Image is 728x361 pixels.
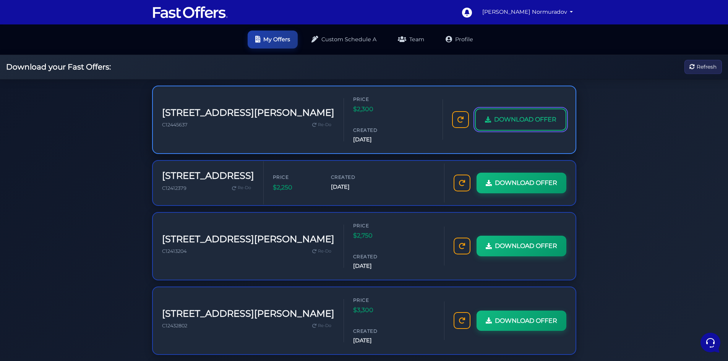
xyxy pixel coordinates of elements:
[162,122,188,128] span: C12445637
[162,185,186,191] span: C12412379
[477,236,566,256] a: DOWNLOAD OFFER
[309,120,334,130] a: Re-Do
[475,108,566,131] a: DOWNLOAD OFFER
[162,308,334,319] h3: [STREET_ADDRESS][PERSON_NAME]
[353,305,399,315] span: $3,300
[6,6,128,31] h2: Hello [PERSON_NAME] 👋
[353,126,399,134] span: Created
[6,62,111,71] h2: Download your Fast Offers:
[331,173,377,181] span: Created
[12,55,28,70] img: dark
[477,173,566,193] a: DOWNLOAD OFFER
[55,81,107,87] span: Start a Conversation
[353,96,399,103] span: Price
[248,31,298,49] a: My Offers
[66,256,88,263] p: Messages
[162,107,334,118] h3: [STREET_ADDRESS][PERSON_NAME]
[438,31,481,49] a: Profile
[304,31,384,49] a: Custom Schedule A
[12,76,141,92] button: Start a Conversation
[353,296,399,304] span: Price
[331,183,377,191] span: [DATE]
[353,231,399,241] span: $2,750
[162,170,254,181] h3: [STREET_ADDRESS]
[118,256,128,263] p: Help
[6,245,53,263] button: Home
[697,63,717,71] span: Refresh
[95,107,141,113] a: Open Help Center
[318,248,331,255] span: Re-Do
[12,107,52,113] span: Find an Answer
[495,316,557,326] span: DOWNLOAD OFFER
[162,234,334,245] h3: [STREET_ADDRESS][PERSON_NAME]
[273,183,319,193] span: $2,250
[318,322,331,329] span: Re-Do
[495,241,557,251] span: DOWNLOAD OFFER
[494,115,556,125] span: DOWNLOAD OFFER
[318,121,331,128] span: Re-Do
[229,183,254,193] a: Re-Do
[353,327,399,335] span: Created
[353,135,399,144] span: [DATE]
[495,178,557,188] span: DOWNLOAD OFFER
[17,123,125,131] input: Search for an Article...
[477,311,566,331] a: DOWNLOAD OFFER
[353,222,399,229] span: Price
[23,256,36,263] p: Home
[353,253,399,260] span: Created
[390,31,432,49] a: Team
[353,336,399,345] span: [DATE]
[699,331,722,354] iframe: Customerly Messenger Launcher
[123,43,141,49] a: See all
[309,321,334,331] a: Re-Do
[684,60,722,74] button: Refresh
[353,262,399,270] span: [DATE]
[162,248,186,254] span: C12413204
[273,173,319,181] span: Price
[162,323,187,329] span: C12432802
[12,43,62,49] span: Your Conversations
[479,5,576,19] a: [PERSON_NAME] Normuradov
[309,246,334,256] a: Re-Do
[53,245,100,263] button: Messages
[353,104,399,114] span: $2,300
[100,245,147,263] button: Help
[238,185,251,191] span: Re-Do
[24,55,40,70] img: dark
